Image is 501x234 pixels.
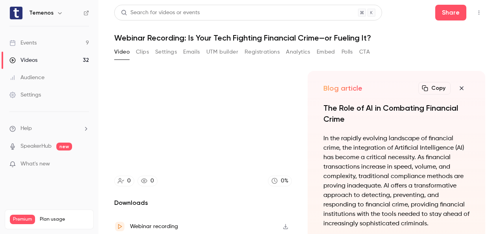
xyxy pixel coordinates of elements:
h2: Downloads [114,198,292,208]
p: In the rapidly evolving landscape of financial crime, the integration of Artificial Intelligence ... [323,134,469,228]
h1: The Role of AI in Combating Financial Crime [323,102,469,124]
span: Plan usage [40,216,89,223]
button: Embed [317,46,335,58]
button: Analytics [286,46,310,58]
div: Search for videos or events [121,9,200,17]
button: Top Bar Actions [473,6,485,19]
li: help-dropdown-opener [9,124,89,133]
h6: Temenos [29,9,54,17]
div: Audience [9,74,45,82]
button: Clips [136,46,149,58]
button: Polls [341,46,353,58]
div: Events [9,39,37,47]
div: Webinar recording [130,222,178,231]
button: CTA [359,46,370,58]
a: SpeakerHub [20,142,52,150]
button: Registrations [245,46,280,58]
img: Temenos [10,7,22,19]
h1: Webinar Recording: Is Your Tech Fighting Financial Crime—or Fueling It? [114,33,485,43]
h2: Blog article [323,84,362,93]
div: 0 [150,177,154,185]
button: Share [435,5,466,20]
span: Help [20,124,32,133]
a: 0 [114,176,134,186]
button: Copy [418,82,451,95]
div: 0 [127,177,131,185]
span: What's new [20,160,50,168]
button: Settings [155,46,177,58]
a: 0% [268,176,292,186]
button: Emails [183,46,200,58]
span: new [56,143,72,150]
button: UTM builder [206,46,238,58]
span: Premium [10,215,35,224]
button: Video [114,46,130,58]
a: 0 [137,176,158,186]
div: Settings [9,91,41,99]
div: Videos [9,56,37,64]
div: 0 % [281,177,288,185]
